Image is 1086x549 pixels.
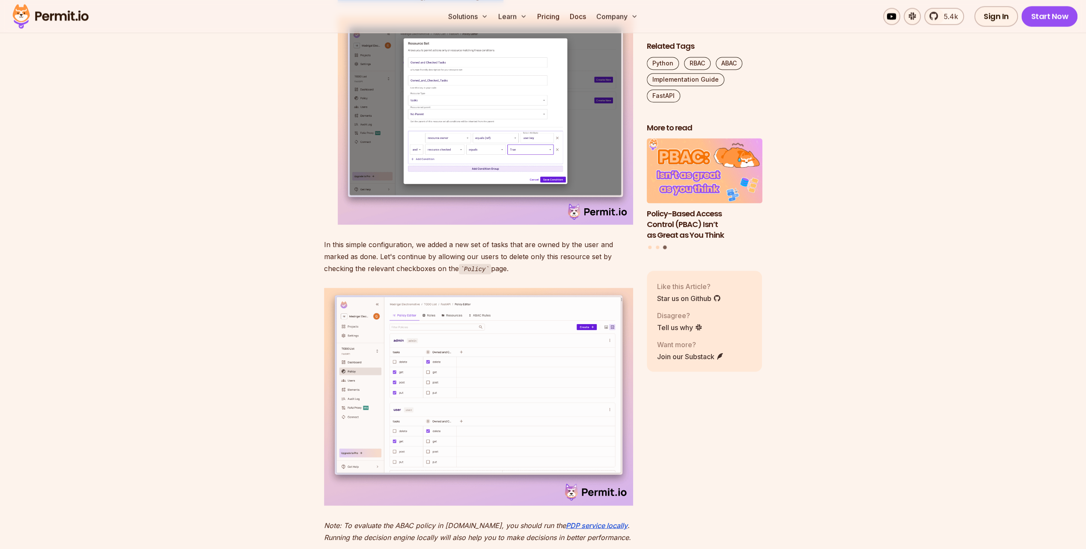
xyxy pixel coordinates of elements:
img: Permit logo [9,2,92,31]
code: Policy [459,264,491,274]
a: Start Now [1021,6,1077,27]
a: PDP service locally [566,521,628,529]
em: Note: To evaluate the ABAC policy in [DOMAIN_NAME], you should run the [324,521,566,529]
a: Join our Substack [657,351,724,361]
h2: More to read [647,123,762,133]
a: Docs [566,8,589,25]
button: Go to slide 3 [663,245,667,249]
a: Python [647,57,679,70]
h2: Related Tags [647,41,762,52]
a: Implementation Guide [647,73,724,86]
button: Go to slide 2 [656,245,659,249]
a: 5.4k [924,8,964,25]
button: Solutions [445,8,491,25]
a: RBAC [684,57,711,70]
a: Sign In [974,6,1018,27]
p: Want more? [657,339,724,349]
a: Tell us why [657,322,702,332]
a: ABAC [716,57,742,70]
a: FastAPI [647,89,680,102]
p: Like this Article? [657,281,721,291]
a: Policy-Based Access Control (PBAC) Isn’t as Great as You ThinkPolicy-Based Access Control (PBAC) ... [647,139,762,240]
a: Star us on Github [657,293,721,303]
p: Disagree? [657,310,702,320]
li: 3 of 3 [647,139,762,240]
img: Policy-Based Access Control (PBAC) Isn’t as Great as You Think [647,139,762,204]
h3: Policy-Based Access Control (PBAC) Isn’t as Great as You Think [647,208,762,240]
img: Policy Config - ABAC.png [324,288,633,505]
img: Resource Set Config.png [338,16,633,224]
button: Company [593,8,641,25]
button: Go to slide 1 [648,245,652,249]
a: Pricing [534,8,563,25]
button: Learn [495,8,530,25]
span: 5.4k [939,11,958,21]
p: In this simple configuration, we added a new set of tasks that are owned by the user and marked a... [324,238,633,274]
div: Posts [647,139,762,251]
